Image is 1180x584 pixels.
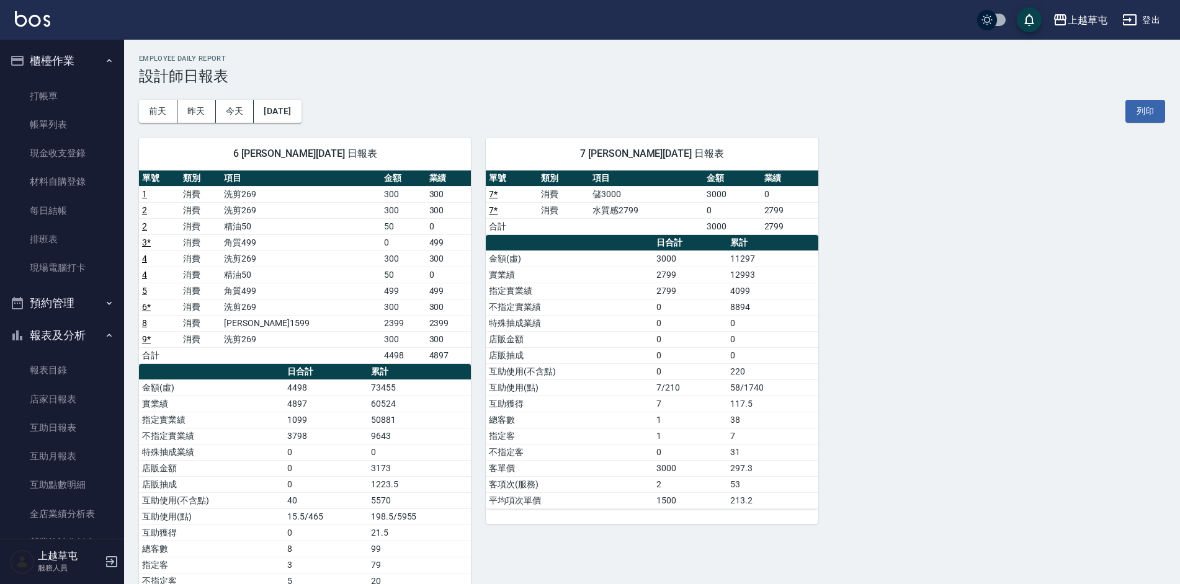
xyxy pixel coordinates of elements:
a: 營業統計分析表 [5,528,119,557]
td: 客單價 [486,460,653,476]
td: 指定實業績 [139,412,284,428]
td: 12993 [727,267,818,283]
td: 300 [381,250,426,267]
th: 累計 [368,364,471,380]
td: 3000 [653,250,727,267]
td: 7 [653,396,727,412]
th: 單號 [139,170,180,187]
th: 類別 [180,170,221,187]
a: 4 [142,270,147,280]
td: 15.5/465 [284,508,368,524]
td: 0 [653,315,727,331]
td: 消費 [180,234,221,250]
button: 列印 [1125,100,1165,123]
td: 0 [284,444,368,460]
button: [DATE] [254,100,301,123]
td: 合計 [139,347,180,363]
td: 角質499 [221,283,381,299]
td: 2399 [426,315,472,331]
td: 0 [284,524,368,541]
table: a dense table [486,235,818,509]
td: 2799 [653,267,727,283]
td: 指定客 [139,557,284,573]
td: 洗剪269 [221,299,381,315]
td: 平均項次單價 [486,492,653,508]
td: 4498 [284,379,368,396]
td: 總客數 [486,412,653,428]
td: 店販金額 [486,331,653,347]
td: 總客數 [139,541,284,557]
td: 消費 [180,186,221,202]
td: 53 [727,476,818,492]
td: 1223.5 [368,476,471,492]
td: 0 [761,186,818,202]
a: 互助點數明細 [5,471,119,499]
a: 4 [142,254,147,263]
td: 2799 [653,283,727,299]
td: 300 [426,186,472,202]
td: 117.5 [727,396,818,412]
td: 50 [381,218,426,234]
a: 排班表 [5,225,119,254]
td: 角質499 [221,234,381,250]
a: 1 [142,189,147,199]
td: 7/210 [653,379,727,396]
td: 水質感2799 [589,202,704,218]
td: 1 [653,428,727,444]
td: 客項次(服務) [486,476,653,492]
td: 9643 [368,428,471,444]
td: 0 [653,363,727,379]
td: 0 [284,476,368,492]
td: 1 [653,412,727,428]
a: 全店業績分析表 [5,500,119,528]
td: 0 [653,331,727,347]
img: Person [10,549,35,574]
a: 互助日報表 [5,414,119,442]
table: a dense table [139,170,471,364]
td: 0 [381,234,426,250]
td: 消費 [180,250,221,267]
td: 互助獲得 [486,396,653,412]
td: 58/1740 [727,379,818,396]
td: 300 [381,299,426,315]
th: 項目 [589,170,704,187]
td: 0 [727,315,818,331]
td: 洗剪269 [221,250,381,267]
td: 不指定客 [486,444,653,460]
td: 互助使用(不含點) [139,492,284,508]
td: 1500 [653,492,727,508]
td: 300 [381,202,426,218]
td: 指定客 [486,428,653,444]
td: 73455 [368,379,471,396]
th: 金額 [704,170,761,187]
td: 297.3 [727,460,818,476]
td: 金額(虛) [139,379,284,396]
td: 0 [426,267,472,283]
td: 7 [727,428,818,444]
button: 昨天 [177,100,216,123]
a: 帳單列表 [5,110,119,139]
td: 8 [284,541,368,557]
th: 累計 [727,235,818,251]
td: 消費 [538,202,589,218]
td: 實業績 [139,396,284,412]
td: 0 [653,299,727,315]
td: 0 [727,347,818,363]
td: 220 [727,363,818,379]
td: 11297 [727,250,818,267]
th: 金額 [381,170,426,187]
td: 0 [653,444,727,460]
td: 99 [368,541,471,557]
td: 300 [381,331,426,347]
div: 上越草屯 [1068,12,1107,28]
table: a dense table [486,170,818,235]
td: 精油50 [221,218,381,234]
td: 消費 [180,218,221,234]
td: 4897 [426,347,472,363]
td: 2 [653,476,727,492]
a: 互助月報表 [5,442,119,471]
td: 不指定實業績 [486,299,653,315]
td: 消費 [538,186,589,202]
a: 每日結帳 [5,197,119,225]
td: 300 [426,250,472,267]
